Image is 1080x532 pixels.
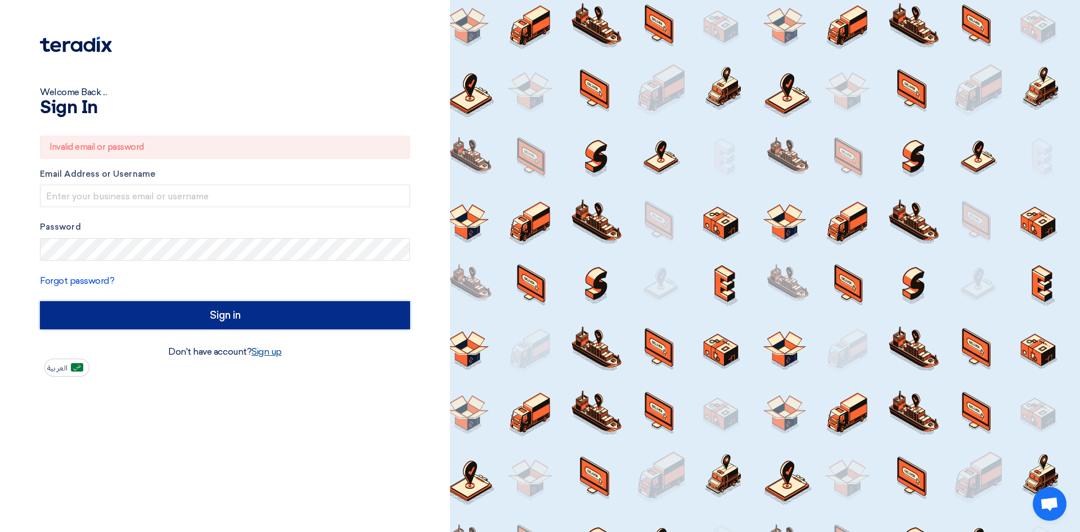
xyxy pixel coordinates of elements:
[40,37,112,52] img: Teradix logo
[71,363,83,372] img: ar-AR.png
[40,136,410,159] div: Invalid email or password
[40,99,410,117] h1: Sign In
[47,364,67,372] span: العربية
[40,221,410,234] label: Password
[40,275,114,286] a: Forgot password?
[40,168,410,181] label: Email Address or Username
[40,345,410,359] div: Don't have account?
[1033,487,1066,521] div: Open chat
[40,86,410,99] div: Welcome Back ...
[251,346,282,357] a: Sign up
[44,359,89,377] button: العربية
[40,301,410,329] input: Sign in
[40,185,410,207] input: Enter your business email or username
